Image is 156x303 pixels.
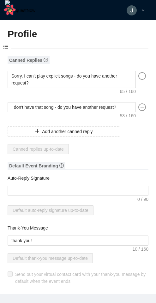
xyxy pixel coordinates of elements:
button: Default thank-you message up-to-date [8,253,93,263]
span: down [141,9,145,12]
span: minus-circle [138,72,146,80]
span: question-circle [59,163,64,168]
span: Add another canned reply [42,128,93,135]
span: Send out your virtual contact card with your thank-you message by default when the event ends [13,271,148,285]
img: RequestNow [5,0,35,20]
label: Auto-Reply Signature [8,173,50,183]
button: Canned replies up-to-date [8,144,69,154]
button: Default auto-reply signature up-to-date [8,205,93,215]
textarea: Auto-Reply Signature [8,186,148,196]
textarea: Thank-You Message [8,236,148,246]
button: Open React Query Devtools [3,3,16,16]
textarea: I don't have that song - do you have another request? [8,102,136,112]
textarea: Sorry, I can't play explicit songs - do you have another request? [8,71,136,88]
span: Canned Replies [8,56,50,64]
img: ACg8ocK3gkUkjpe1c0IxWLUlv1TSlZ79iN_bDPixWr38nCtUbSolTQ=s96-c [127,5,137,15]
span: Default Event Branding [8,162,65,170]
label: Thank-You Message [8,223,48,233]
h2: Profile [8,28,148,41]
button: plusAdd another canned reply [8,126,120,137]
span: minus-circle [138,103,146,111]
span: question-circle [44,58,48,62]
span: plus [35,129,39,134]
